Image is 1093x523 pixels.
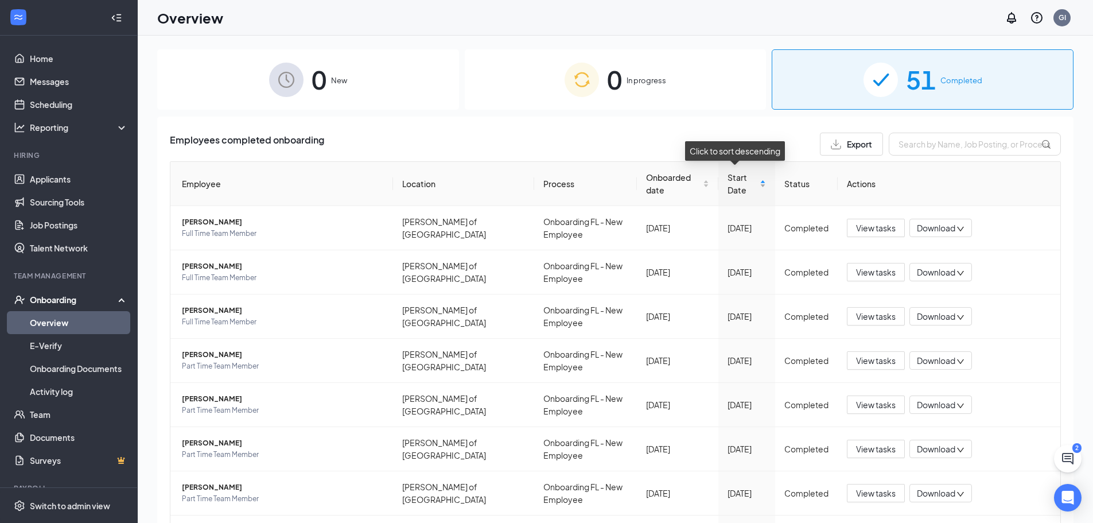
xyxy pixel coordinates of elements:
td: [PERSON_NAME] of [GEOGRAPHIC_DATA] [393,295,535,339]
a: Team [30,403,128,426]
div: [DATE] [646,398,710,411]
span: down [956,358,964,366]
svg: QuestionInfo [1030,11,1044,25]
span: Export [847,140,872,148]
span: down [956,269,964,277]
span: Download [917,443,955,455]
button: View tasks [847,484,905,502]
div: Completed [784,354,828,367]
span: View tasks [856,266,896,278]
div: Completed [784,398,828,411]
div: Payroll [14,483,126,493]
span: [PERSON_NAME] [182,216,384,228]
span: View tasks [856,398,896,411]
span: Full Time Team Member [182,228,384,239]
span: down [956,490,964,498]
td: Onboarding FL - New Employee [534,383,636,427]
a: Job Postings [30,214,128,237]
span: View tasks [856,222,896,234]
span: Start Date [728,171,757,196]
a: Home [30,47,128,70]
span: Download [917,487,955,499]
th: Location [393,162,535,206]
td: [PERSON_NAME] of [GEOGRAPHIC_DATA] [393,339,535,383]
td: [PERSON_NAME] of [GEOGRAPHIC_DATA] [393,427,535,471]
td: Onboarding FL - New Employee [534,427,636,471]
span: Part Time Team Member [182,449,384,460]
div: [DATE] [728,310,766,323]
span: down [956,225,964,233]
span: [PERSON_NAME] [182,437,384,449]
div: Hiring [14,150,126,160]
span: [PERSON_NAME] [182,349,384,361]
a: Onboarding Documents [30,357,128,380]
td: Onboarding FL - New Employee [534,295,636,339]
svg: Analysis [14,122,25,133]
span: Part Time Team Member [182,361,384,372]
div: Completed [784,222,828,234]
th: Process [534,162,636,206]
div: [DATE] [646,266,710,278]
div: [DATE] [728,443,766,455]
td: Onboarding FL - New Employee [534,206,636,250]
div: [DATE] [646,487,710,499]
div: Completed [784,443,828,455]
div: Click to sort descending [685,141,785,161]
button: View tasks [847,396,905,414]
div: Completed [784,487,828,499]
div: Open Intercom Messenger [1054,484,1082,512]
h1: Overview [157,8,223,28]
span: New [331,75,347,86]
div: [DATE] [646,354,710,367]
a: Documents [30,426,128,449]
button: View tasks [847,307,905,326]
a: Talent Network [30,237,128,259]
a: Activity log [30,380,128,403]
span: down [956,446,964,454]
div: [DATE] [646,222,710,234]
span: Download [917,355,955,367]
button: View tasks [847,219,905,237]
a: E-Verify [30,334,128,357]
svg: UserCheck [14,294,25,305]
td: Onboarding FL - New Employee [534,339,636,383]
span: [PERSON_NAME] [182,305,384,316]
span: [PERSON_NAME] [182,261,384,272]
span: View tasks [856,487,896,499]
a: Sourcing Tools [30,191,128,214]
span: Full Time Team Member [182,316,384,328]
div: GI [1059,13,1066,22]
div: [DATE] [646,443,710,455]
a: SurveysCrown [30,449,128,472]
th: Employee [170,162,393,206]
td: [PERSON_NAME] of [GEOGRAPHIC_DATA] [393,383,535,427]
span: Part Time Team Member [182,493,384,505]
a: Applicants [30,168,128,191]
span: Onboarded date [646,171,701,196]
svg: WorkstreamLogo [13,11,24,23]
span: Employees completed onboarding [170,133,324,156]
a: Messages [30,70,128,93]
div: Team Management [14,271,126,281]
span: 0 [312,60,326,99]
div: Switch to admin view [30,500,110,512]
span: [PERSON_NAME] [182,482,384,493]
div: Reporting [30,122,129,133]
td: [PERSON_NAME] of [GEOGRAPHIC_DATA] [393,250,535,295]
span: down [956,402,964,410]
svg: Collapse [111,12,122,24]
span: Download [917,222,955,234]
span: Full Time Team Member [182,272,384,284]
span: down [956,313,964,321]
svg: Notifications [1005,11,1018,25]
button: Export [820,133,883,156]
div: Completed [784,266,828,278]
th: Actions [838,162,1060,206]
div: 2 [1072,443,1082,453]
span: View tasks [856,443,896,455]
span: Completed [940,75,982,86]
td: Onboarding FL - New Employee [534,471,636,516]
td: [PERSON_NAME] of [GEOGRAPHIC_DATA] [393,471,535,516]
a: Overview [30,311,128,334]
span: [PERSON_NAME] [182,393,384,405]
